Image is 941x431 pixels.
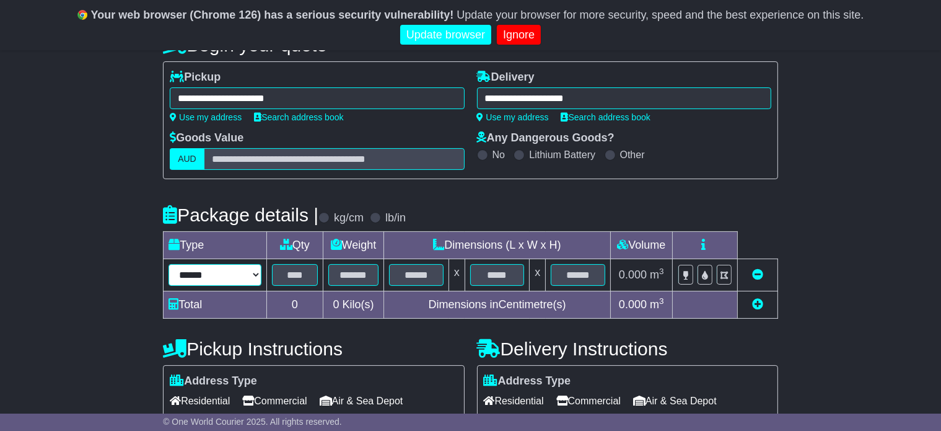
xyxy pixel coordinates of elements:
span: Residential [170,391,230,411]
label: Any Dangerous Goods? [477,131,615,145]
label: No [492,149,505,161]
td: Dimensions (L x W x H) [384,232,610,259]
h4: Package details | [163,205,318,225]
td: Weight [323,232,384,259]
td: Type [164,232,267,259]
span: Commercial [242,391,307,411]
label: Address Type [484,375,571,388]
a: Search address book [254,112,343,122]
label: Delivery [477,71,535,84]
h4: Delivery Instructions [477,339,778,359]
label: Goods Value [170,131,243,145]
td: 0 [267,291,323,319]
td: Dimensions in Centimetre(s) [384,291,610,319]
sup: 3 [659,296,664,306]
label: lb/in [385,211,406,225]
td: x [449,259,465,291]
span: © One World Courier 2025. All rights reserved. [163,417,342,427]
sup: 3 [659,267,664,276]
span: Update your browser for more security, speed and the best experience on this site. [457,9,864,21]
span: Air & Sea Depot [320,391,403,411]
td: Kilo(s) [323,291,384,319]
span: Residential [484,391,544,411]
span: m [650,269,664,281]
span: 0.000 [619,269,647,281]
td: Volume [610,232,672,259]
span: Air & Sea Depot [633,391,717,411]
span: m [650,298,664,311]
a: Remove this item [752,269,763,281]
span: 0.000 [619,298,647,311]
label: kg/cm [334,211,364,225]
label: Lithium Battery [529,149,595,161]
td: Total [164,291,267,319]
a: Use my address [170,112,242,122]
td: x [530,259,546,291]
label: AUD [170,148,204,170]
a: Ignore [497,25,541,45]
h4: Pickup Instructions [163,339,464,359]
a: Search address book [561,112,650,122]
span: 0 [333,298,339,311]
a: Update browser [400,25,491,45]
td: Qty [267,232,323,259]
label: Address Type [170,375,257,388]
span: Commercial [556,391,621,411]
label: Other [620,149,645,161]
b: Your web browser (Chrome 126) has a serious security vulnerability! [91,9,454,21]
a: Use my address [477,112,549,122]
label: Pickup [170,71,221,84]
a: Add new item [752,298,763,311]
